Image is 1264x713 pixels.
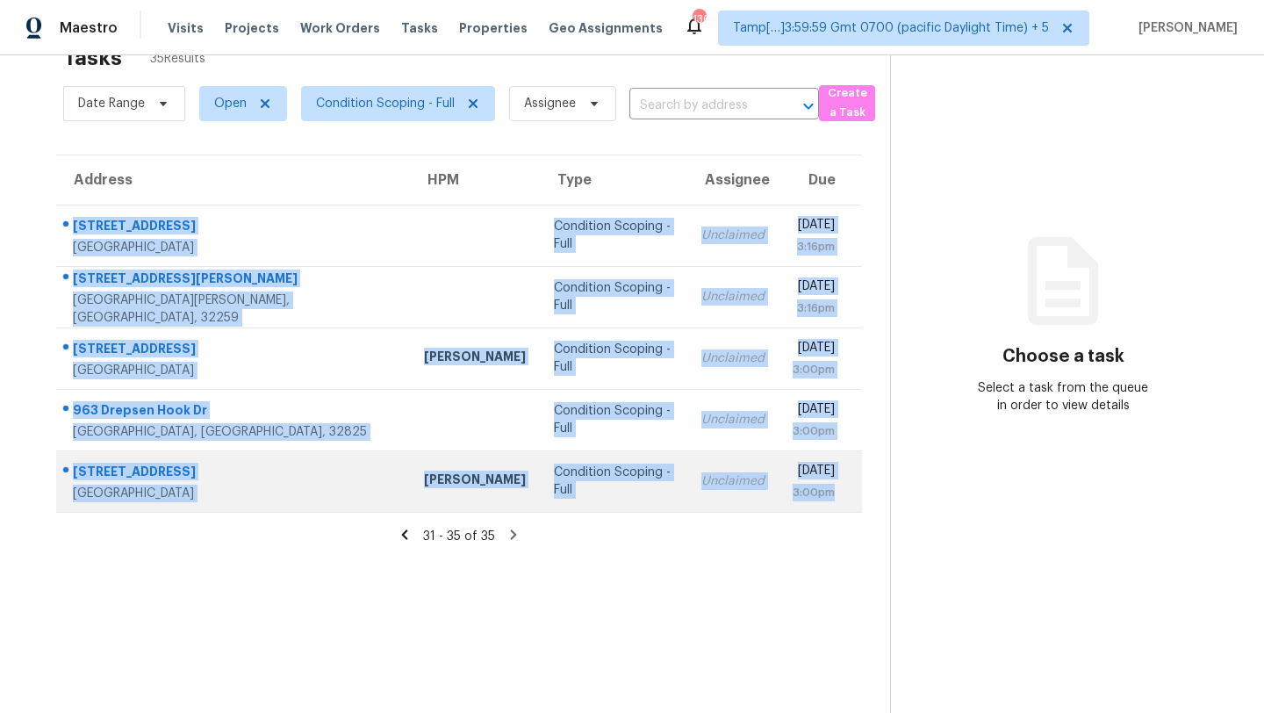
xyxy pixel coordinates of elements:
span: Properties [459,19,528,37]
span: Maestro [60,19,118,37]
div: 963 Drepsen Hook Dr [73,401,396,423]
span: Assignee [524,95,576,112]
h3: Choose a task [1002,348,1124,365]
div: [STREET_ADDRESS] [73,463,396,485]
div: 3:00pm [793,361,835,378]
div: Condition Scoping - Full [554,464,673,499]
span: Create a Task [828,83,866,124]
div: Condition Scoping - Full [554,341,673,376]
span: 35 Results [150,50,205,68]
div: Unclaimed [701,411,765,429]
span: Open [214,95,247,112]
div: 3:16pm [793,299,835,317]
div: [STREET_ADDRESS] [73,340,396,362]
th: Due [779,155,862,205]
div: Select a task from the queue in order to view details [977,379,1150,414]
button: Open [796,94,821,119]
div: Unclaimed [701,349,765,367]
span: Tasks [401,22,438,34]
div: 3:16pm [793,238,835,256]
div: [GEOGRAPHIC_DATA][PERSON_NAME], [GEOGRAPHIC_DATA], 32259 [73,292,396,327]
span: Projects [225,19,279,37]
div: [DATE] [793,216,835,238]
th: Assignee [687,155,779,205]
div: Condition Scoping - Full [554,218,673,253]
div: [DATE] [793,400,835,422]
div: [GEOGRAPHIC_DATA] [73,362,396,379]
th: Address [56,155,410,205]
span: [PERSON_NAME] [1131,19,1238,37]
div: [DATE] [793,462,835,484]
input: Search by address [629,92,770,119]
span: Visits [168,19,204,37]
span: Tamp[…]3:59:59 Gmt 0700 (pacific Daylight Time) + 5 [733,19,1049,37]
div: [GEOGRAPHIC_DATA] [73,239,396,256]
div: Condition Scoping - Full [554,279,673,314]
th: Type [540,155,687,205]
span: 31 - 35 of 35 [423,530,495,543]
div: Unclaimed [701,227,765,244]
div: 3:00pm [793,422,835,440]
div: [STREET_ADDRESS] [73,217,396,239]
div: [PERSON_NAME] [424,348,526,370]
span: Geo Assignments [549,19,663,37]
div: Unclaimed [701,472,765,490]
span: Work Orders [300,19,380,37]
div: 136 [693,11,705,28]
th: HPM [410,155,540,205]
div: [DATE] [793,277,835,299]
h2: Tasks [63,49,122,67]
div: [PERSON_NAME] [424,471,526,493]
div: Condition Scoping - Full [554,402,673,437]
div: [GEOGRAPHIC_DATA] [73,485,396,502]
span: Date Range [78,95,145,112]
div: 3:00pm [793,484,835,501]
div: [STREET_ADDRESS][PERSON_NAME] [73,270,396,292]
button: Create a Task [819,85,875,121]
div: Unclaimed [701,288,765,306]
span: Condition Scoping - Full [316,95,455,112]
div: [GEOGRAPHIC_DATA], [GEOGRAPHIC_DATA], 32825 [73,423,396,441]
div: [DATE] [793,339,835,361]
